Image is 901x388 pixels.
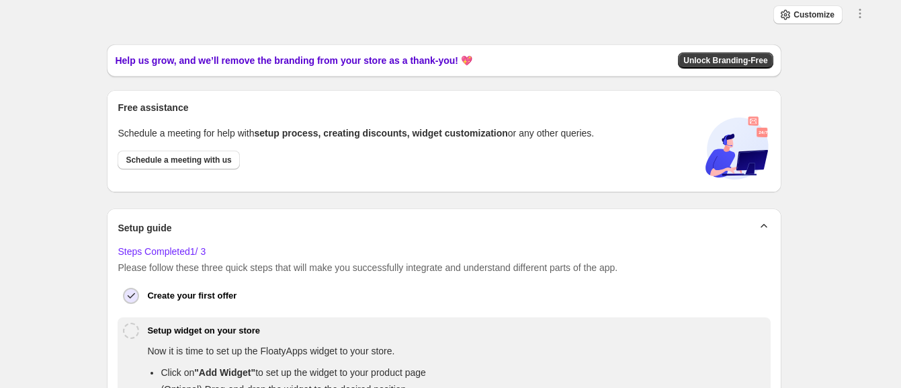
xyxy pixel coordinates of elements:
[118,245,770,258] h6: Steps Completed 1 / 3
[118,151,239,169] a: Schedule a meeting with us
[147,282,765,309] button: Create your first offer
[683,55,767,66] span: Unlock Branding-Free
[161,367,425,378] span: Click on to set up the widget to your product page
[147,324,260,338] h6: Setup widget on your store
[115,54,472,67] span: Help us grow, and we’ll remove the branding from your store as a thank-you! 💖
[147,317,765,344] button: Setup widget on your store
[147,344,762,358] p: Now it is time to set up the FloatyApps widget to your store.
[793,9,834,20] span: Customize
[118,221,171,235] span: Setup guide
[126,155,231,165] span: Schedule a meeting with us
[678,52,773,69] button: Unlock Branding-Free
[773,5,843,24] button: Customize
[118,101,188,114] span: Free assistance
[703,114,771,182] img: book-call-DYLe8nE5.svg
[118,261,770,274] p: Please follow these three quick steps that will make you successfully integrate and understand di...
[147,289,237,303] h6: Create your first offer
[118,126,594,140] p: Schedule a meeting for help with or any other queries.
[194,367,255,378] strong: "Add Widget"
[255,128,508,139] span: setup process, creating discounts, widget customization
